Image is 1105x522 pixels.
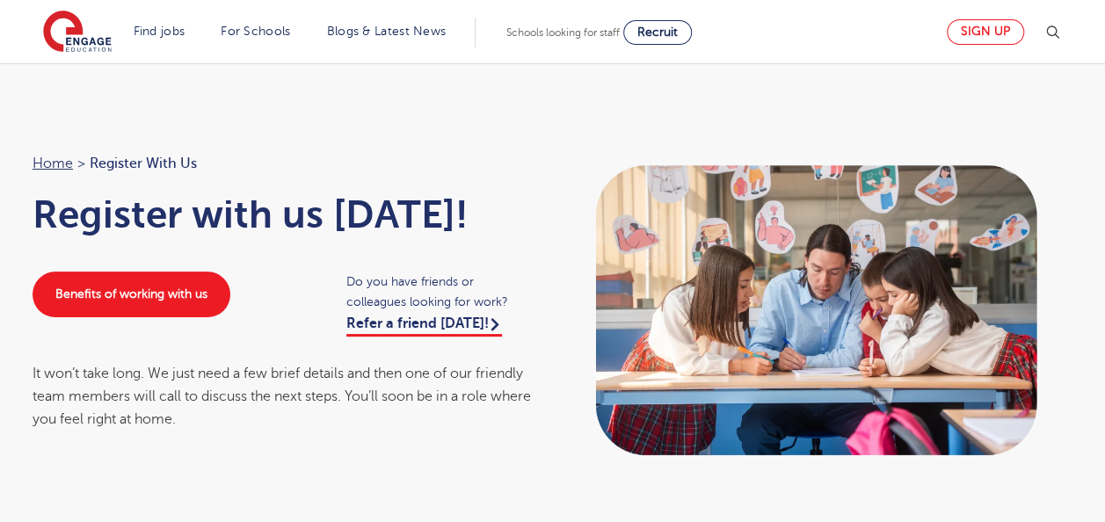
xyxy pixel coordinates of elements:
[33,272,230,317] a: Benefits of working with us
[623,20,692,45] a: Recruit
[346,315,502,337] a: Refer a friend [DATE]!
[637,25,678,39] span: Recruit
[90,152,197,175] span: Register with us
[33,362,535,431] div: It won’t take long. We just need a few brief details and then one of our friendly team members wi...
[77,156,85,171] span: >
[33,192,535,236] h1: Register with us [DATE]!
[43,11,112,54] img: Engage Education
[33,152,535,175] nav: breadcrumb
[134,25,185,38] a: Find jobs
[221,25,290,38] a: For Schools
[346,272,535,312] span: Do you have friends or colleagues looking for work?
[947,19,1024,45] a: Sign up
[327,25,447,38] a: Blogs & Latest News
[33,156,73,171] a: Home
[506,26,620,39] span: Schools looking for staff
